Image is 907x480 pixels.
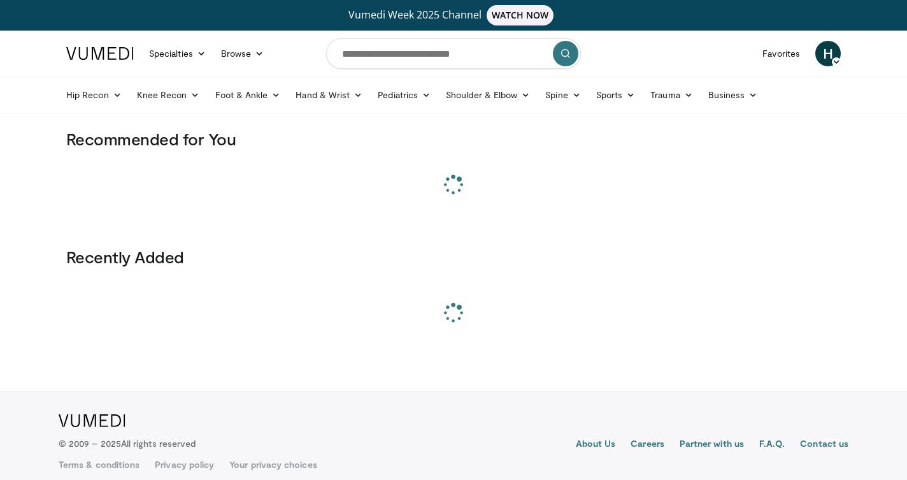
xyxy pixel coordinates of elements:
a: Favorites [755,41,808,66]
span: WATCH NOW [487,5,554,25]
input: Search topics, interventions [326,38,581,69]
a: Terms & conditions [59,458,139,471]
img: VuMedi Logo [59,414,125,427]
a: Shoulder & Elbow [438,82,538,108]
h3: Recently Added [66,247,841,267]
a: Knee Recon [129,82,208,108]
a: Vumedi Week 2025 ChannelWATCH NOW [68,5,839,25]
a: Careers [631,437,664,453]
a: Contact us [800,437,848,453]
img: VuMedi Logo [66,47,134,60]
a: Spine [538,82,588,108]
a: Sports [589,82,643,108]
a: Privacy policy [155,458,214,471]
h3: Recommended for You [66,129,841,149]
a: Partner with us [680,437,744,453]
a: Hand & Wrist [288,82,370,108]
a: Trauma [643,82,701,108]
a: Pediatrics [370,82,438,108]
p: © 2009 – 2025 [59,437,196,450]
a: Specialties [141,41,213,66]
a: About Us [576,437,616,453]
a: Business [701,82,766,108]
a: Foot & Ankle [208,82,289,108]
a: Your privacy choices [229,458,317,471]
a: H [815,41,841,66]
span: All rights reserved [121,438,196,449]
a: F.A.Q. [759,437,785,453]
a: Hip Recon [59,82,129,108]
a: Browse [213,41,272,66]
